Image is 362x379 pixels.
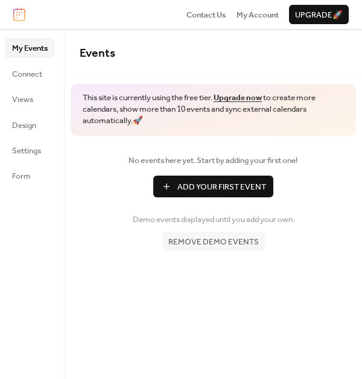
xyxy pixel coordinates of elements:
span: Settings [12,145,41,157]
span: Events [80,42,115,65]
a: Contact Us [186,8,226,21]
span: My Events [12,42,48,54]
span: Upgrade 🚀 [295,9,343,21]
span: This site is currently using the free tier. to create more calendars, show more than 10 events an... [83,92,344,127]
span: Form [12,170,31,182]
span: Views [12,94,33,106]
a: My Account [237,8,279,21]
span: Remove demo events [168,236,259,248]
a: Views [5,89,55,109]
a: Add Your First Event [80,176,347,197]
img: logo [13,8,25,21]
span: Demo events displayed until you add your own. [133,214,294,226]
span: Design [12,119,36,132]
button: Upgrade🚀 [289,5,349,24]
span: My Account [237,9,279,21]
a: Upgrade now [214,90,262,106]
button: Add Your First Event [153,176,273,197]
a: Form [5,166,55,185]
button: Remove demo events [162,232,265,251]
a: Design [5,115,55,135]
span: Add Your First Event [177,181,266,193]
span: Contact Us [186,9,226,21]
span: Connect [12,68,42,80]
a: Settings [5,141,55,160]
span: No events here yet. Start by adding your first one! [80,154,347,167]
a: Connect [5,64,55,83]
a: My Events [5,38,55,57]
